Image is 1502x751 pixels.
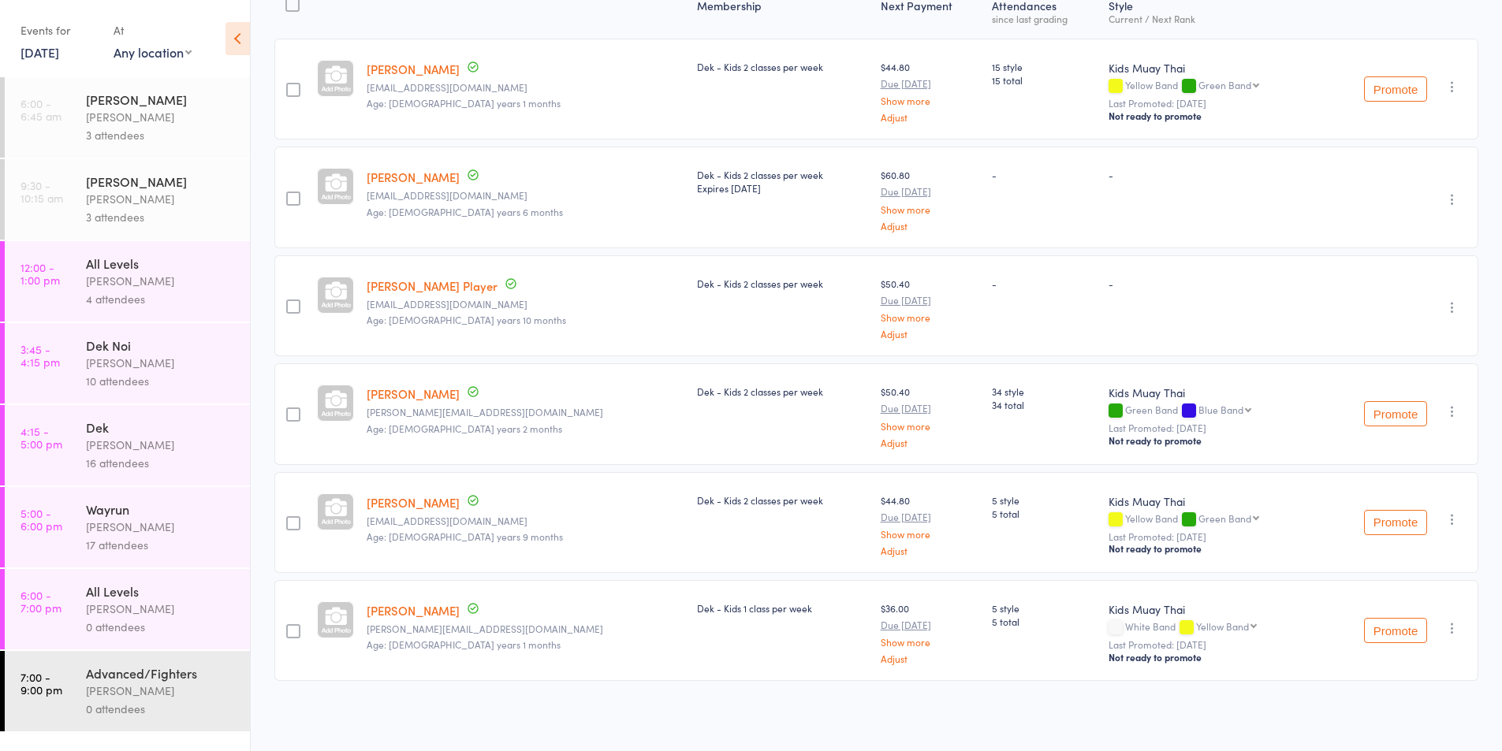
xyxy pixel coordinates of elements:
[1109,542,1312,555] div: Not ready to promote
[114,17,192,43] div: At
[1109,434,1312,447] div: Not ready to promote
[367,82,684,93] small: caraw21@hotmail.com
[367,205,563,218] span: Age: [DEMOGRAPHIC_DATA] years 6 months
[86,108,237,126] div: [PERSON_NAME]
[1364,510,1427,535] button: Promote
[86,436,237,454] div: [PERSON_NAME]
[881,168,980,230] div: $60.80
[697,385,868,398] div: Dek - Kids 2 classes per week
[881,545,980,556] a: Adjust
[86,336,237,354] div: Dek Noi
[86,664,237,682] div: Advanced/Fighters
[367,96,561,110] span: Age: [DEMOGRAPHIC_DATA] years 1 months
[881,403,980,414] small: Due [DATE]
[881,619,980,630] small: Due [DATE]
[1198,513,1251,523] div: Green Band
[1109,621,1312,634] div: White Band
[1109,513,1312,526] div: Yellow Band
[881,277,980,339] div: $50.40
[697,601,868,615] div: Dek - Kids 1 class per week
[992,277,1096,290] div: -
[86,354,237,372] div: [PERSON_NAME]
[20,671,62,696] time: 7:00 - 9:00 pm
[367,494,460,511] a: [PERSON_NAME]
[697,60,868,73] div: Dek - Kids 2 classes per week
[881,385,980,447] div: $50.40
[1109,60,1312,76] div: Kids Muay Thai
[5,651,250,731] a: 7:00 -9:00 pmAdvanced/Fighters[PERSON_NAME]0 attendees
[1198,80,1251,90] div: Green Band
[5,405,250,485] a: 4:15 -5:00 pmDek[PERSON_NAME]16 attendees
[367,277,498,294] a: [PERSON_NAME] Player
[697,168,868,195] div: Dek - Kids 2 classes per week
[992,60,1096,73] span: 15 style
[881,421,980,431] a: Show more
[881,437,980,448] a: Adjust
[992,168,1096,181] div: -
[697,181,868,195] div: Expires [DATE]
[881,78,980,89] small: Due [DATE]
[5,241,250,322] a: 12:00 -1:00 pmAll Levels[PERSON_NAME]4 attendees
[86,91,237,108] div: [PERSON_NAME]
[1109,98,1312,109] small: Last Promoted: [DATE]
[881,637,980,647] a: Show more
[86,290,237,308] div: 4 attendees
[20,425,62,450] time: 4:15 - 5:00 pm
[992,601,1096,615] span: 5 style
[86,173,237,190] div: [PERSON_NAME]
[1109,404,1312,418] div: Green Band
[1109,110,1312,122] div: Not ready to promote
[20,507,62,532] time: 5:00 - 6:00 pm
[992,615,1096,628] span: 5 total
[367,602,460,619] a: [PERSON_NAME]
[881,204,980,214] a: Show more
[1109,13,1312,24] div: Current / Next Rank
[881,295,980,306] small: Due [DATE]
[367,61,460,77] a: [PERSON_NAME]
[1109,168,1312,181] div: -
[86,126,237,144] div: 3 attendees
[1196,621,1249,631] div: Yellow Band
[1109,531,1312,542] small: Last Promoted: [DATE]
[992,13,1096,24] div: since last grading
[367,385,460,402] a: [PERSON_NAME]
[367,530,563,543] span: Age: [DEMOGRAPHIC_DATA] years 9 months
[86,418,237,436] div: Dek
[5,77,250,158] a: 6:00 -6:45 am[PERSON_NAME][PERSON_NAME]3 attendees
[1109,651,1312,664] div: Not ready to promote
[367,169,460,185] a: [PERSON_NAME]
[86,454,237,472] div: 16 attendees
[367,515,684,526] small: Georgebricklaying@hotmail.com
[367,623,684,634] small: jacques@starandkey.com.au
[881,60,980,122] div: $44.80
[114,43,192,61] div: Any location
[20,261,60,286] time: 12:00 - 1:00 pm
[86,600,237,618] div: [PERSON_NAME]
[86,372,237,390] div: 10 attendees
[881,529,980,539] a: Show more
[367,299,684,310] small: caraw21@hotmail.com
[992,385,1096,398] span: 34 style
[20,343,60,368] time: 3:45 - 4:15 pm
[697,277,868,290] div: Dek - Kids 2 classes per week
[86,190,237,208] div: [PERSON_NAME]
[1109,277,1312,290] div: -
[881,221,980,231] a: Adjust
[1109,80,1312,93] div: Yellow Band
[367,313,566,326] span: Age: [DEMOGRAPHIC_DATA] years 10 months
[367,190,684,201] small: rachelkryan@hotmail.com
[697,493,868,507] div: Dek - Kids 2 classes per week
[1198,404,1243,415] div: Blue Band
[86,272,237,290] div: [PERSON_NAME]
[881,312,980,322] a: Show more
[881,95,980,106] a: Show more
[992,493,1096,507] span: 5 style
[86,518,237,536] div: [PERSON_NAME]
[881,186,980,197] small: Due [DATE]
[881,329,980,339] a: Adjust
[881,112,980,122] a: Adjust
[86,536,237,554] div: 17 attendees
[5,569,250,649] a: 6:00 -7:00 pmAll Levels[PERSON_NAME]0 attendees
[86,255,237,272] div: All Levels
[20,97,61,122] time: 6:00 - 6:45 am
